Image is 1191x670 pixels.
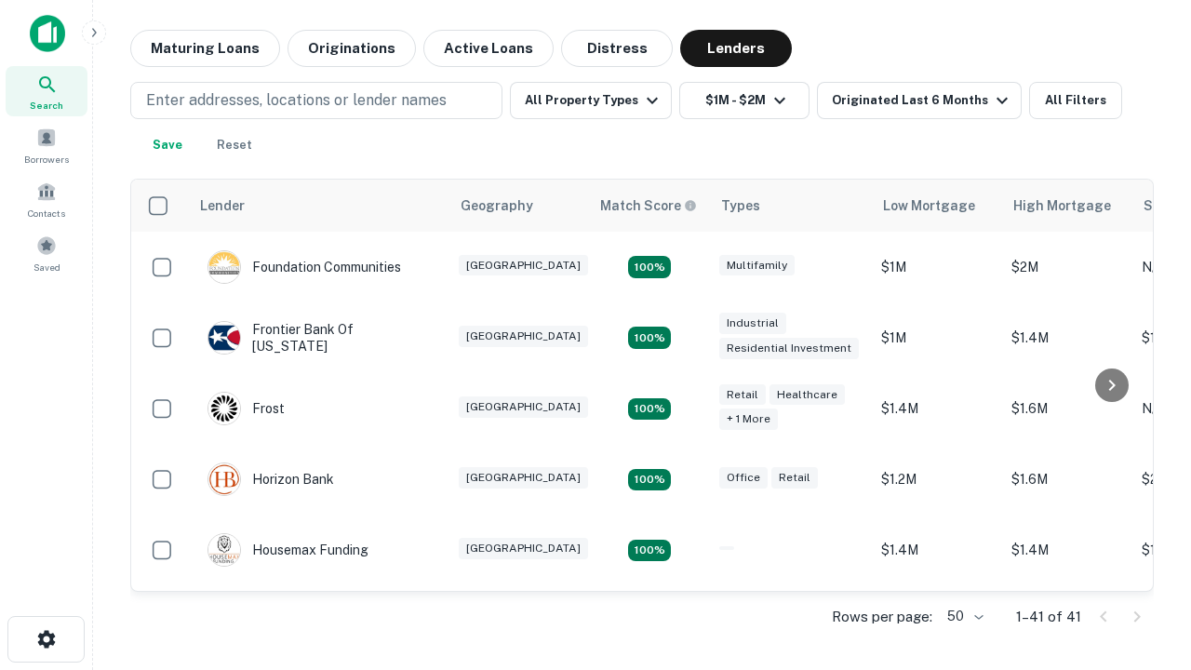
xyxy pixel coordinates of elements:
[872,180,1002,232] th: Low Mortgage
[146,89,447,112] p: Enter addresses, locations or lender names
[940,603,986,630] div: 50
[138,127,197,164] button: Save your search to get updates of matches that match your search criteria.
[6,120,87,170] a: Borrowers
[589,180,710,232] th: Capitalize uses an advanced AI algorithm to match your search with the best lender. The match sco...
[33,260,60,275] span: Saved
[24,152,69,167] span: Borrowers
[459,396,588,418] div: [GEOGRAPHIC_DATA]
[207,533,368,567] div: Housemax Funding
[628,327,671,349] div: Matching Properties: 4, hasApolloMatch: undefined
[719,467,768,489] div: Office
[1098,462,1191,551] iframe: Chat Widget
[719,313,786,334] div: Industrial
[461,194,533,217] div: Geography
[459,326,588,347] div: [GEOGRAPHIC_DATA]
[832,606,932,628] p: Rows per page:
[6,174,87,224] a: Contacts
[680,30,792,67] button: Lenders
[1002,515,1132,585] td: $1.4M
[205,127,264,164] button: Reset
[1002,585,1132,656] td: $1.6M
[207,250,401,284] div: Foundation Communities
[872,444,1002,515] td: $1.2M
[30,98,63,113] span: Search
[200,194,245,217] div: Lender
[710,180,872,232] th: Types
[719,338,859,359] div: Residential Investment
[600,195,693,216] h6: Match Score
[6,66,87,116] a: Search
[719,409,778,430] div: + 1 more
[208,534,240,566] img: picture
[872,302,1002,373] td: $1M
[28,206,65,221] span: Contacts
[883,194,975,217] div: Low Mortgage
[1002,232,1132,302] td: $2M
[130,82,502,119] button: Enter addresses, locations or lender names
[449,180,589,232] th: Geography
[600,195,697,216] div: Capitalize uses an advanced AI algorithm to match your search with the best lender. The match sco...
[207,462,334,496] div: Horizon Bank
[208,251,240,283] img: picture
[459,467,588,489] div: [GEOGRAPHIC_DATA]
[769,384,845,406] div: Healthcare
[459,538,588,559] div: [GEOGRAPHIC_DATA]
[459,255,588,276] div: [GEOGRAPHIC_DATA]
[817,82,1022,119] button: Originated Last 6 Months
[30,15,65,52] img: capitalize-icon.png
[189,180,449,232] th: Lender
[1002,180,1132,232] th: High Mortgage
[561,30,673,67] button: Distress
[1013,194,1111,217] div: High Mortgage
[207,392,285,425] div: Frost
[208,463,240,495] img: picture
[628,540,671,562] div: Matching Properties: 4, hasApolloMatch: undefined
[872,515,1002,585] td: $1.4M
[872,232,1002,302] td: $1M
[1002,444,1132,515] td: $1.6M
[721,194,760,217] div: Types
[719,384,766,406] div: Retail
[628,256,671,278] div: Matching Properties: 4, hasApolloMatch: undefined
[6,228,87,278] a: Saved
[207,321,431,355] div: Frontier Bank Of [US_STATE]
[719,255,795,276] div: Multifamily
[1002,302,1132,373] td: $1.4M
[771,467,818,489] div: Retail
[423,30,554,67] button: Active Loans
[628,398,671,421] div: Matching Properties: 4, hasApolloMatch: undefined
[130,30,280,67] button: Maturing Loans
[208,322,240,354] img: picture
[872,373,1002,444] td: $1.4M
[1029,82,1122,119] button: All Filters
[832,89,1013,112] div: Originated Last 6 Months
[628,469,671,491] div: Matching Properties: 4, hasApolloMatch: undefined
[510,82,672,119] button: All Property Types
[679,82,810,119] button: $1M - $2M
[1016,606,1081,628] p: 1–41 of 41
[1002,373,1132,444] td: $1.6M
[288,30,416,67] button: Originations
[872,585,1002,656] td: $1.4M
[208,393,240,424] img: picture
